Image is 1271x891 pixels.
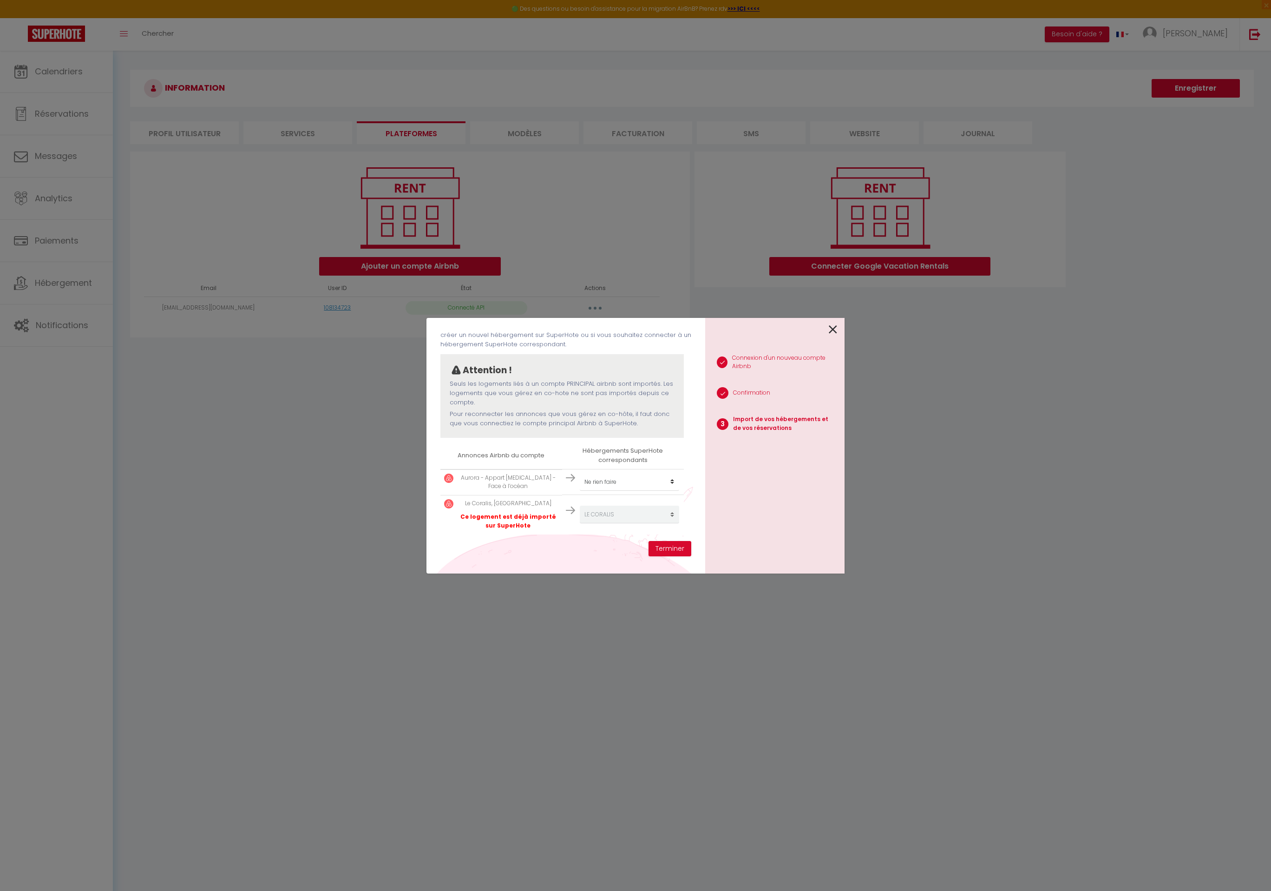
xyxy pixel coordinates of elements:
p: Attention ! [463,363,512,377]
p: Seuls les logements liés à un compte PRINCIPAL airbnb sont importés. Les logements que vous gérez... [450,379,675,408]
p: [PERSON_NAME] sélectionner pour chaque annonce Airbnb si vous souhaitez créer un nouvel hébergeme... [440,321,691,350]
button: Terminer [649,541,691,557]
p: Connexion d'un nouveau compte Airbnb [732,354,837,371]
p: Ce logement est déjà importé sur SuperHote [458,513,558,530]
p: Aurora - Appart [MEDICAL_DATA] - Face à l’océan [458,474,558,491]
th: Hébergements SuperHote correspondants [562,442,684,469]
p: Import de vos hébergements et de vos réservations [733,415,837,433]
th: Annonces Airbnb du compte [440,442,562,469]
p: Pour reconnecter les annonces que vous gérez en co-hôte, il faut donc que vous connectiez le comp... [450,409,675,429]
span: 3 [717,418,728,430]
p: Le Coralis, [GEOGRAPHIC_DATA] [458,499,558,508]
p: Confirmation [733,389,770,397]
